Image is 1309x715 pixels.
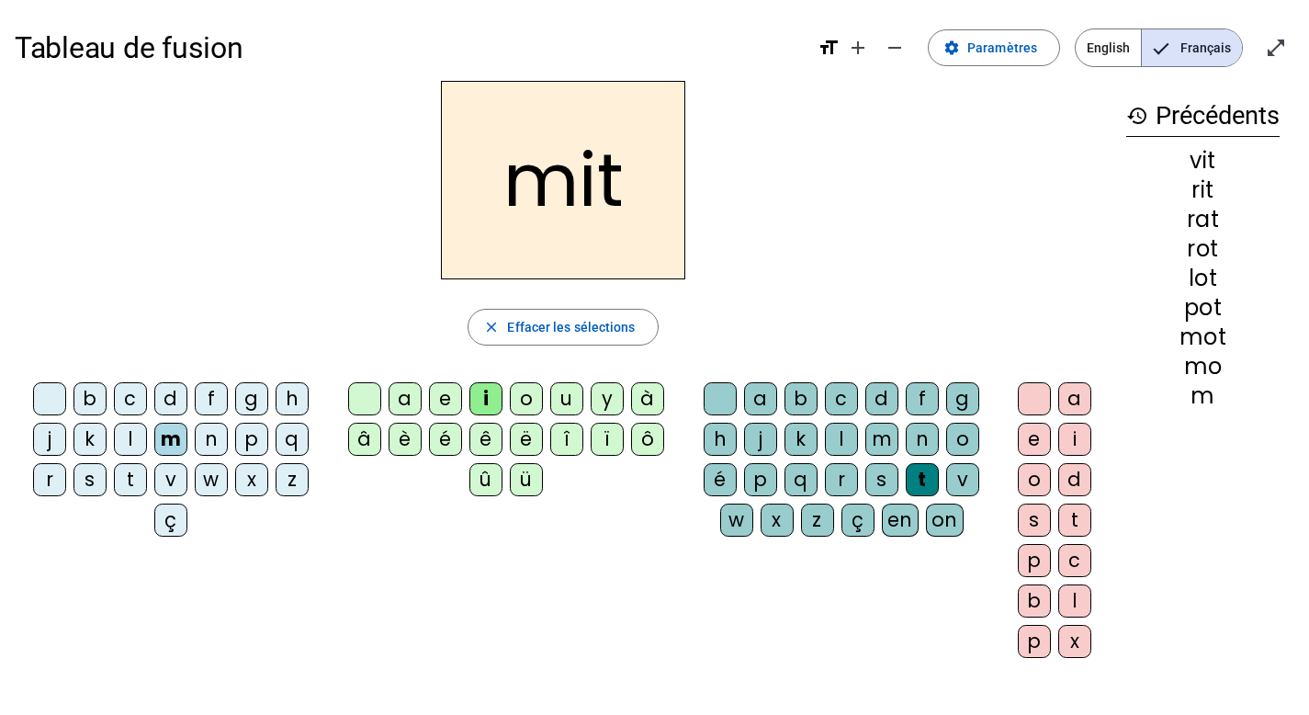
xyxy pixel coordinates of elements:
div: x [761,504,794,537]
div: w [195,463,228,496]
div: h [276,382,309,415]
h1: Tableau de fusion [15,18,803,77]
mat-icon: add [847,37,869,59]
div: o [946,423,979,456]
div: h [704,423,737,456]
div: i [469,382,502,415]
div: à [631,382,664,415]
h2: mit [441,81,685,279]
div: rit [1126,179,1280,201]
div: a [389,382,422,415]
mat-icon: format_size [818,37,840,59]
div: ô [631,423,664,456]
div: f [195,382,228,415]
div: q [784,463,818,496]
div: ë [510,423,543,456]
div: g [235,382,268,415]
div: m [865,423,898,456]
div: e [429,382,462,415]
div: e [1018,423,1051,456]
div: m [154,423,187,456]
div: t [1058,504,1091,537]
div: t [114,463,147,496]
div: b [1018,584,1051,618]
div: é [429,423,462,456]
div: â [348,423,381,456]
div: a [744,382,777,415]
div: n [195,423,228,456]
div: l [114,423,147,456]
div: ç [841,504,875,537]
div: b [784,382,818,415]
div: pot [1126,297,1280,319]
div: x [1058,625,1091,658]
div: d [865,382,898,415]
div: l [825,423,858,456]
div: v [946,463,979,496]
div: j [33,423,66,456]
span: Effacer les sélections [507,316,635,338]
div: p [744,463,777,496]
span: Français [1142,29,1242,66]
div: f [906,382,939,415]
div: en [882,504,919,537]
div: k [73,423,107,456]
div: d [154,382,187,415]
div: ï [591,423,624,456]
div: û [469,463,502,496]
div: s [865,463,898,496]
div: ü [510,463,543,496]
button: Paramètres [928,29,1060,66]
div: mo [1126,356,1280,378]
div: z [276,463,309,496]
div: ç [154,504,187,537]
span: Paramètres [967,37,1037,59]
div: mot [1126,326,1280,348]
mat-icon: close [483,319,500,335]
div: c [114,382,147,415]
div: d [1058,463,1091,496]
div: t [906,463,939,496]
div: o [510,382,543,415]
div: s [1018,504,1051,537]
div: y [591,382,624,415]
button: Diminuer la taille de la police [876,29,913,66]
div: p [235,423,268,456]
div: lot [1126,267,1280,289]
div: rat [1126,209,1280,231]
div: l [1058,584,1091,618]
div: c [825,382,858,415]
div: è [389,423,422,456]
mat-button-toggle-group: Language selection [1075,28,1243,67]
div: x [235,463,268,496]
div: s [73,463,107,496]
div: c [1058,544,1091,577]
div: m [1126,385,1280,407]
div: i [1058,423,1091,456]
div: r [825,463,858,496]
mat-icon: remove [884,37,906,59]
div: q [276,423,309,456]
mat-icon: open_in_full [1265,37,1287,59]
div: p [1018,544,1051,577]
div: o [1018,463,1051,496]
div: r [33,463,66,496]
div: n [906,423,939,456]
span: English [1076,29,1141,66]
div: u [550,382,583,415]
button: Effacer les sélections [468,309,658,346]
div: z [801,504,834,537]
div: b [73,382,107,415]
div: w [720,504,753,537]
div: î [550,423,583,456]
mat-icon: settings [943,40,960,56]
div: a [1058,382,1091,415]
div: rot [1126,238,1280,260]
button: Augmenter la taille de la police [840,29,876,66]
div: j [744,423,777,456]
div: p [1018,625,1051,658]
button: Entrer en plein écran [1258,29,1294,66]
div: on [926,504,964,537]
h3: Précédents [1126,96,1280,137]
div: k [784,423,818,456]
